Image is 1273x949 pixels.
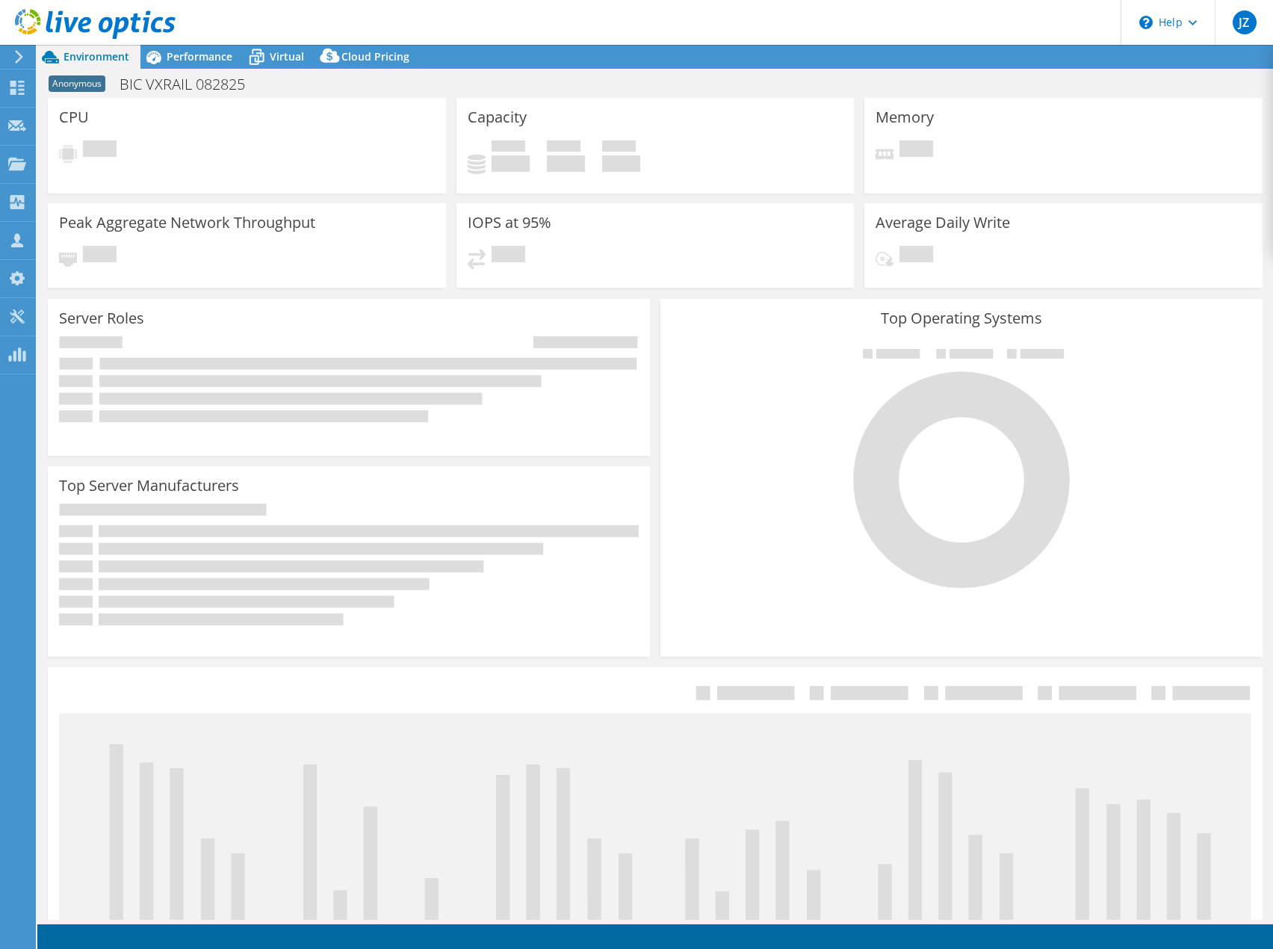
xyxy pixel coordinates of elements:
[59,109,89,126] h3: CPU
[672,310,1251,327] h3: Top Operating Systems
[547,140,580,155] span: Free
[83,140,117,161] span: Pending
[49,75,105,92] span: Anonymous
[270,49,304,64] span: Virtual
[59,214,315,231] h3: Peak Aggregate Network Throughput
[602,155,640,172] h4: 0 GiB
[83,246,117,266] span: Pending
[341,49,409,64] span: Cloud Pricing
[1233,10,1257,34] span: JZ
[899,246,933,266] span: Pending
[468,214,551,231] h3: IOPS at 95%
[492,246,525,266] span: Pending
[492,155,530,172] h4: 0 GiB
[59,477,239,494] h3: Top Server Manufacturers
[492,140,525,155] span: Used
[1139,16,1153,29] svg: \n
[876,109,934,126] h3: Memory
[468,109,527,126] h3: Capacity
[113,76,268,93] h1: BIC VXRAIL 082825
[899,140,933,161] span: Pending
[59,310,144,327] h3: Server Roles
[876,214,1010,231] h3: Average Daily Write
[167,49,232,64] span: Performance
[64,49,129,64] span: Environment
[602,140,636,155] span: Total
[547,155,585,172] h4: 0 GiB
